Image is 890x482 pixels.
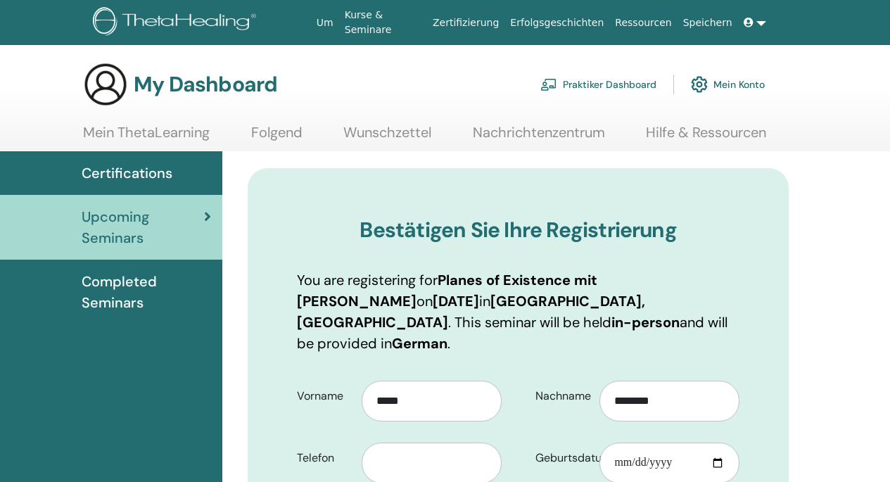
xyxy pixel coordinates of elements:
[646,124,766,151] a: Hilfe & Ressourcen
[93,7,261,39] img: logo.png
[311,10,339,36] a: Um
[82,206,204,248] span: Upcoming Seminars
[540,69,656,100] a: Praktiker Dashboard
[251,124,303,151] a: Folgend
[473,124,605,151] a: Nachrichtenzentrum
[134,72,277,97] h3: My Dashboard
[297,269,739,354] p: You are registering for on in . This seminar will be held and will be provided in .
[82,271,211,313] span: Completed Seminars
[427,10,504,36] a: Zertifizierung
[525,445,600,471] label: Geburtsdatum
[339,2,427,43] a: Kurse & Seminare
[540,78,557,91] img: chalkboard-teacher.svg
[83,62,128,107] img: generic-user-icon.jpg
[609,10,677,36] a: Ressourcen
[504,10,609,36] a: Erfolgsgeschichten
[691,72,708,96] img: cog.svg
[691,69,765,100] a: Mein Konto
[83,124,210,151] a: Mein ThetaLearning
[433,292,479,310] b: [DATE]
[297,217,739,243] h3: Bestätigen Sie Ihre Registrierung
[297,271,597,310] b: Planes of Existence mit [PERSON_NAME]
[82,163,172,184] span: Certifications
[678,10,738,36] a: Speichern
[525,383,600,410] label: Nachname
[286,383,362,410] label: Vorname
[392,334,447,353] b: German
[286,445,362,471] label: Telefon
[611,313,680,331] b: in-person
[343,124,431,151] a: Wunschzettel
